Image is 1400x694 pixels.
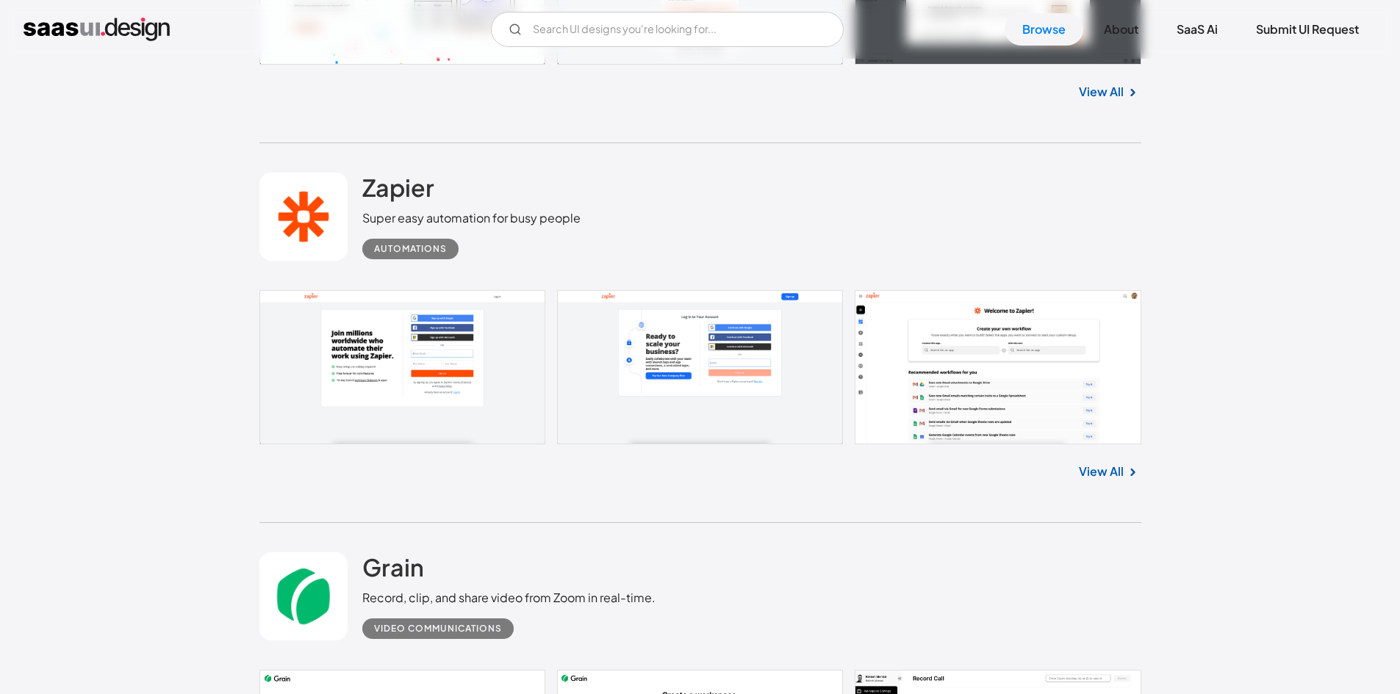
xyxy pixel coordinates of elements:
[362,173,434,209] a: Zapier
[374,240,447,258] div: Automations
[362,552,424,582] h2: Grain
[491,12,844,47] input: Search UI designs you're looking for...
[362,552,424,589] a: Grain
[374,620,502,637] div: Video Communications
[1159,13,1235,46] a: SaaS Ai
[362,209,581,227] div: Super easy automation for busy people
[1079,83,1124,101] a: View All
[1005,13,1083,46] a: Browse
[24,18,170,41] a: home
[1238,13,1376,46] a: Submit UI Request
[491,12,844,47] form: Email Form
[1079,463,1124,480] a: View All
[362,173,434,202] h2: Zapier
[362,589,656,607] div: Record, clip, and share video from Zoom in real-time.
[1086,13,1156,46] a: About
